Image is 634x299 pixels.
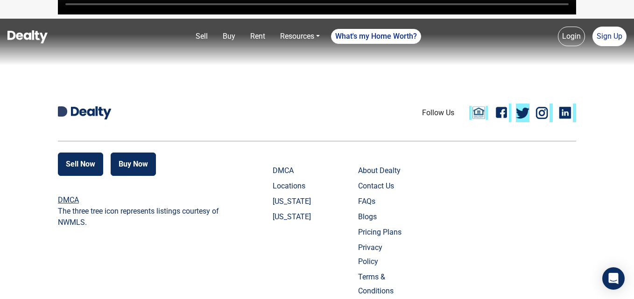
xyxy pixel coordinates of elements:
[7,30,48,43] img: Dealty - Buy, Sell & Rent Homes
[422,107,454,118] li: Follow Us
[273,179,319,193] a: Locations
[358,179,404,193] a: Contact Us
[192,27,211,46] a: Sell
[276,27,324,46] a: Resources
[58,106,67,117] img: Dealty D
[534,104,553,122] a: Instagram
[331,29,421,44] a: What's my Home Worth?
[469,106,488,120] a: Email
[247,27,269,46] a: Rent
[358,225,404,239] a: Pricing Plans
[358,241,404,269] a: Privacy Policy
[516,104,529,122] a: Twitter
[592,27,627,46] a: Sign Up
[602,267,625,290] div: Open Intercom Messenger
[273,195,319,209] a: [US_STATE]
[58,206,224,228] p: The three tree icon represents listings courtesy of NWMLS.
[71,106,111,119] img: Dealty
[358,164,404,178] a: About Dealty
[219,27,239,46] a: Buy
[557,104,576,122] a: Linkedin
[558,27,585,46] a: Login
[273,210,319,224] a: [US_STATE]
[58,153,103,176] button: Sell Now
[358,270,404,298] a: Terms & Conditions
[111,153,156,176] button: Buy Now
[273,164,319,178] a: DMCA
[358,195,404,209] a: FAQs
[493,104,511,122] a: Facebook
[358,210,404,224] a: Blogs
[58,195,79,204] a: DMCA
[5,271,33,299] iframe: BigID CMP Widget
